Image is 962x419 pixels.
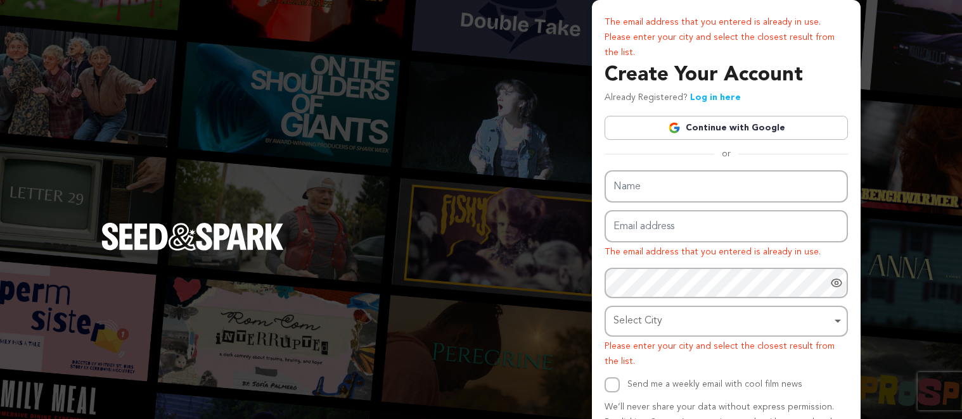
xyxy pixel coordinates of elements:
[605,91,741,106] p: Already Registered?
[605,116,848,140] a: Continue with Google
[627,380,802,389] label: Send me a weekly email with cool film news
[690,93,741,102] a: Log in here
[101,223,284,276] a: Seed&Spark Homepage
[613,312,831,330] div: Select City
[605,30,848,61] p: Please enter your city and select the closest result from the list.
[605,245,848,260] p: The email address that you entered is already in use.
[605,60,848,91] h3: Create Your Account
[714,147,738,160] span: or
[101,223,284,251] img: Seed&Spark Logo
[830,277,843,289] a: Show password as plain text. Warning: this will display your password on the screen.
[605,339,848,370] p: Please enter your city and select the closest result from the list.
[605,15,848,30] p: The email address that you entered is already in use.
[605,170,848,203] input: Name
[668,122,681,134] img: Google logo
[605,210,848,242] input: Email address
